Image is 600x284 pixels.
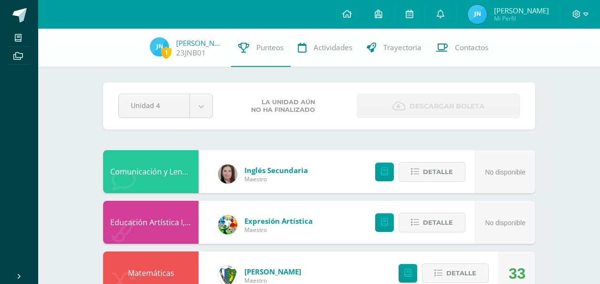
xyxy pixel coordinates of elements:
[494,6,549,15] span: [PERSON_NAME]
[176,38,224,48] a: [PERSON_NAME]
[422,263,489,283] button: Detalle
[446,264,476,282] span: Detalle
[383,43,421,53] span: Trayectoria
[410,95,484,118] span: Descargar boleta
[103,201,199,244] div: Educación Artística I, Música y Danza
[468,5,487,24] img: 7d0dd7c4a114cbfa0d056ec45c251c57.png
[244,175,308,183] span: Maestro
[485,168,526,176] span: No disponible
[244,216,313,226] span: Expresión Artística
[244,226,313,234] span: Maestro
[485,219,526,227] span: No disponible
[251,98,315,114] span: La unidad aún no ha finalizado
[359,29,429,67] a: Trayectoria
[231,29,291,67] a: Punteos
[291,29,359,67] a: Actividades
[429,29,495,67] a: Contactos
[256,43,284,53] span: Punteos
[176,48,206,58] a: 23JNB01
[314,43,352,53] span: Actividades
[161,46,171,58] span: 1
[423,163,453,181] span: Detalle
[399,162,465,182] button: Detalle
[494,14,549,22] span: Mi Perfil
[150,37,169,56] img: 7d0dd7c4a114cbfa0d056ec45c251c57.png
[455,43,488,53] span: Contactos
[244,165,308,175] span: Inglés Secundaria
[423,214,453,231] span: Detalle
[218,164,237,184] img: 8af0450cf43d44e38c4a1497329761f3.png
[103,150,199,193] div: Comunicación y Lenguaje, Idioma Extranjero Inglés
[119,94,212,118] a: Unidad 4
[218,215,237,234] img: 159e24a6ecedfdf8f489544946a573f0.png
[131,94,178,117] span: Unidad 4
[244,267,301,276] span: [PERSON_NAME]
[399,213,465,232] button: Detalle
